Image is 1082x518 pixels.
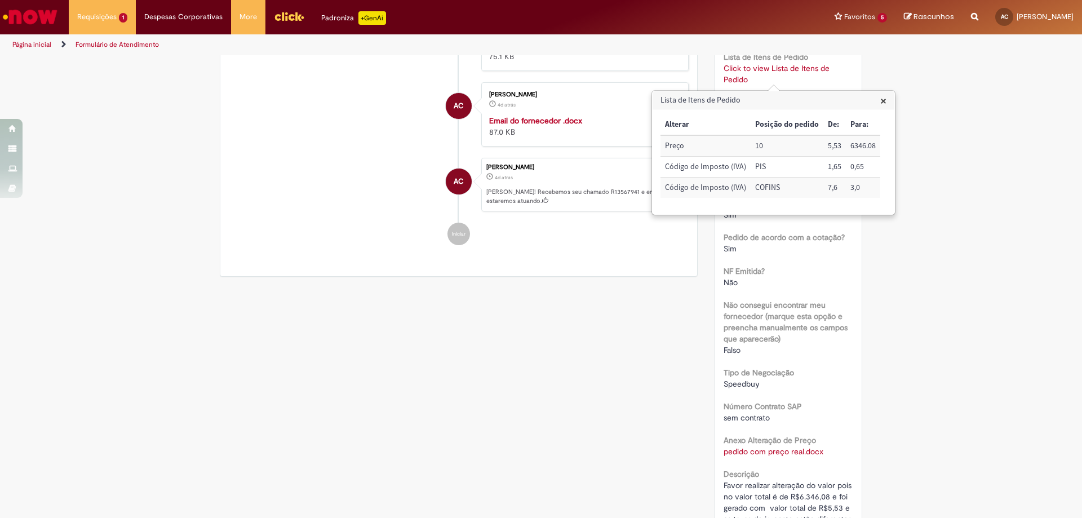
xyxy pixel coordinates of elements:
[489,91,677,98] div: [PERSON_NAME]
[904,12,954,23] a: Rascunhos
[724,379,760,389] span: Speedbuy
[724,63,830,85] a: Click to view Lista de Itens de Pedido
[8,34,713,55] ul: Trilhas de página
[144,11,223,23] span: Despesas Corporativas
[724,52,808,62] b: Lista de Itens de Pedido
[358,11,386,25] p: +GenAi
[660,178,751,198] td: Alterar: Código de Imposto (IVA)
[1001,13,1008,20] span: AC
[846,114,880,135] th: Para:
[486,164,682,171] div: [PERSON_NAME]
[880,93,886,108] span: ×
[846,178,880,198] td: Para:: 3,0
[495,174,513,181] span: 4d atrás
[880,95,886,107] button: Close
[446,169,472,194] div: Adalberto Vasconcelos Cardoso
[454,168,464,195] span: AC
[724,266,765,276] b: NF Emitida?
[844,11,875,23] span: Favoritos
[823,135,846,156] td: De:: 5,53
[12,40,51,49] a: Página inicial
[486,188,682,205] p: [PERSON_NAME]! Recebemos seu chamado R13567941 e em breve estaremos atuando.
[660,157,751,178] td: Alterar: Código de Imposto (IVA)
[823,157,846,178] td: De:: 1,65
[119,13,127,23] span: 1
[751,135,823,156] td: Posição do pedido: 10
[489,116,582,126] a: Email do fornecedor .docx
[823,178,846,198] td: De:: 7,6
[751,157,823,178] td: Posição do pedido: PIS
[724,469,759,479] b: Descrição
[751,114,823,135] th: Posição do pedido
[240,11,257,23] span: More
[489,115,677,138] div: 87.0 KB
[446,93,472,119] div: Adalberto Vasconcelos Cardoso
[1017,12,1074,21] span: [PERSON_NAME]
[724,368,794,378] b: Tipo de Negociação
[495,174,513,181] time: 25/09/2025 16:43:17
[498,101,516,108] time: 25/09/2025 16:39:41
[846,135,880,156] td: Para:: 6346.08
[724,277,738,287] span: Não
[724,401,802,411] b: Número Contrato SAP
[274,8,304,25] img: click_logo_yellow_360x200.png
[454,92,464,119] span: AC
[751,178,823,198] td: Posição do pedido: COFINS
[724,243,737,254] span: Sim
[229,158,689,212] li: Adalberto Vasconcelos Cardoso
[877,13,887,23] span: 5
[724,210,737,220] span: Sim
[724,345,740,355] span: Falso
[846,157,880,178] td: Para:: 0,65
[653,91,894,109] h3: Lista de Itens de Pedido
[724,300,848,344] b: Não consegui encontrar meu fornecedor (marque esta opção e preencha manualmente os campos que apa...
[660,114,751,135] th: Alterar
[651,90,895,215] div: Lista de Itens de Pedido
[724,446,823,457] a: Download de pedido com preço real.docx
[724,435,816,445] b: Anexo Alteração de Preço
[1,6,59,28] img: ServiceNow
[77,11,117,23] span: Requisições
[724,413,770,423] span: sem contrato
[498,101,516,108] span: 4d atrás
[76,40,159,49] a: Formulário de Atendimento
[724,232,845,242] b: Pedido de acordo com a cotação?
[823,114,846,135] th: De:
[660,135,751,156] td: Alterar: Preço
[914,11,954,22] span: Rascunhos
[321,11,386,25] div: Padroniza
